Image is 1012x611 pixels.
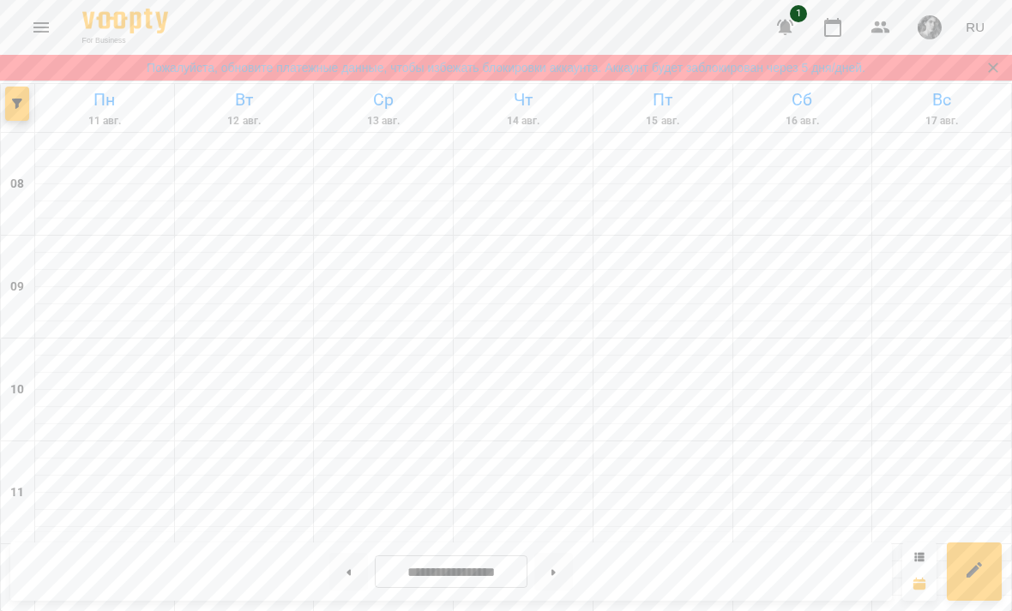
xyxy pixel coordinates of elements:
h6: Ср [316,87,450,113]
h6: Вс [875,87,1009,113]
img: 3ff9fb802ccdddafe555565fc78c255d.jpeg [918,15,942,39]
span: For Business [82,35,168,46]
h6: 17 авг. [875,113,1009,129]
h6: 10 [10,380,24,399]
h6: 08 [10,175,24,194]
h6: Вт [178,87,311,113]
h6: 11 [10,483,24,502]
button: RU [959,11,991,43]
a: Пожалуйста, обновите платежные данные, чтобы избежать блокировки аккаунта. Аккаунт будет заблокир... [147,59,865,76]
h6: 11 авг. [38,113,172,129]
h6: 16 авг. [736,113,870,129]
img: Voopty Logo [82,9,168,33]
button: Menu [21,7,62,48]
h6: 14 авг. [456,113,590,129]
h6: Пн [38,87,172,113]
h6: 12 авг. [178,113,311,129]
h6: 15 авг. [596,113,730,129]
h6: Пт [596,87,730,113]
h6: 13 авг. [316,113,450,129]
h6: Сб [736,87,870,113]
span: RU [966,18,985,36]
h6: 09 [10,278,24,297]
button: Закрити сповіщення [981,56,1005,80]
span: 1 [790,5,807,22]
h6: Чт [456,87,590,113]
